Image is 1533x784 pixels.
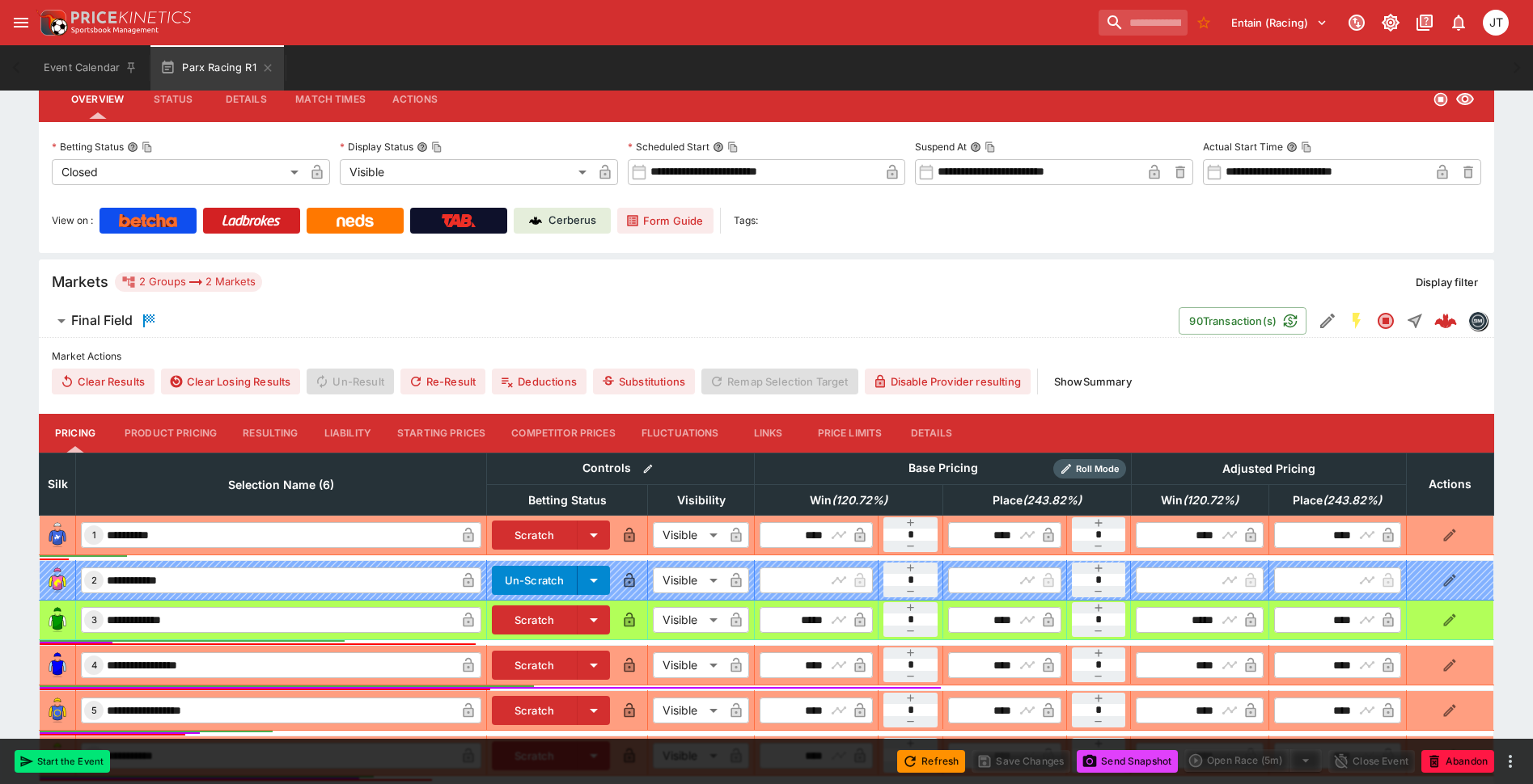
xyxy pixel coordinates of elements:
div: Base Pricing [902,458,985,478]
span: Win(120.72%) [1143,491,1256,510]
img: runner 3 [44,607,70,633]
svg: Closed [1376,311,1395,331]
span: 2 [88,575,100,586]
button: Josh Tanner [1478,5,1514,40]
button: Scratch [492,605,578,634]
button: Display filter [1406,269,1488,295]
p: Cerberus [548,213,596,229]
span: 4 [88,660,100,671]
button: Scratch [492,651,578,680]
button: Substitutions [593,369,695,394]
img: runner 4 [44,652,70,678]
img: logo-cerberus--red.svg [1434,310,1457,332]
th: Controls [486,453,755,484]
button: Details [895,414,968,453]
div: split button [1184,749,1322,772]
div: Josh Tanner [1483,10,1509,36]
div: betmakers [1468,311,1488,331]
img: runner 1 [44,522,70,548]
label: View on : [52,208,93,234]
input: search [1099,10,1188,36]
button: Status [137,80,210,119]
img: Ladbrokes [222,214,281,227]
button: open drawer [6,8,36,37]
div: Visible [340,159,592,185]
a: 24e4dd99-b35b-49ae-beeb-8248950d17cf [1429,305,1462,337]
button: Edit Detail [1313,306,1342,335]
h6: Final Field [71,312,133,329]
button: Closed [1371,306,1400,335]
img: runner 2 [44,567,70,593]
button: Abandon [1421,750,1494,773]
span: Un-Result [307,369,393,394]
button: Fluctuations [629,414,732,453]
button: Event Calendar [34,45,147,91]
div: Visible [653,607,723,633]
button: Match Times [282,80,379,119]
span: 5 [88,705,100,716]
span: Mark an event as closed and abandoned. [1421,752,1494,768]
img: PriceKinetics [71,11,191,23]
button: Clear Losing Results [161,369,300,394]
img: betmakers [1469,312,1487,330]
button: Actual Start TimeCopy To Clipboard [1286,141,1298,153]
button: Actions [379,80,451,119]
button: Refresh [897,750,965,773]
button: Resulting [230,414,311,453]
img: Cerberus [529,214,542,227]
button: Clear Results [52,369,155,394]
img: PriceKinetics Logo [36,6,68,39]
img: runner 5 [44,698,70,723]
button: Copy To Clipboard [985,141,996,153]
button: Documentation [1410,8,1439,37]
span: 3 [88,614,100,626]
div: Show/hide Price Roll mode configuration. [1053,459,1126,478]
button: Links [732,414,805,453]
p: Scheduled Start [628,140,709,154]
span: Betting Status [510,491,625,510]
button: No Bookmarks [1191,10,1217,36]
button: Scratch [492,521,578,550]
span: 1 [89,529,100,541]
button: Straight [1400,306,1429,335]
th: Actions [1406,453,1493,515]
button: Un-Scratch [492,566,578,595]
label: Market Actions [52,344,1481,369]
div: 24e4dd99-b35b-49ae-beeb-8248950d17cf [1434,310,1457,332]
span: Win(120.72%) [792,491,905,510]
button: Copy To Clipboard [431,141,443,153]
button: Suspend AtCopy To Clipboard [970,141,981,153]
button: more [1501,752,1520,771]
button: Copy To Clipboard [727,141,739,153]
h5: Markets [52,272,108,291]
p: Suspend At [915,140,967,154]
p: Display Status [340,140,413,154]
div: Closed [52,159,304,185]
img: TabNZ [442,214,476,227]
button: Notifications [1444,8,1473,37]
button: Connected to PK [1342,8,1371,37]
span: Re-Result [400,369,485,394]
p: Betting Status [52,140,124,154]
p: Actual Start Time [1203,140,1283,154]
button: Select Tenant [1222,10,1337,36]
span: Roll Mode [1069,462,1126,476]
button: Pricing [39,414,112,453]
button: Display StatusCopy To Clipboard [417,141,428,153]
div: Visible [653,522,723,548]
button: Product Pricing [112,414,230,453]
button: Parx Racing R1 [150,45,283,91]
span: Visibility [659,491,743,510]
button: Price Limits [805,414,896,453]
img: Sportsbook Management [71,27,159,34]
button: Disable Provider resulting [865,369,1031,394]
button: Start the Event [15,750,110,773]
svg: Closed [1433,91,1449,107]
button: Betting StatusCopy To Clipboard [127,141,138,153]
button: Scheduled StartCopy To Clipboard [713,141,724,153]
button: Deductions [492,369,587,394]
a: Form Guide [617,208,714,234]
button: Starting Prices [384,414,498,453]
button: Competitor Prices [498,414,629,453]
span: Place(243.82%) [1275,491,1400,510]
